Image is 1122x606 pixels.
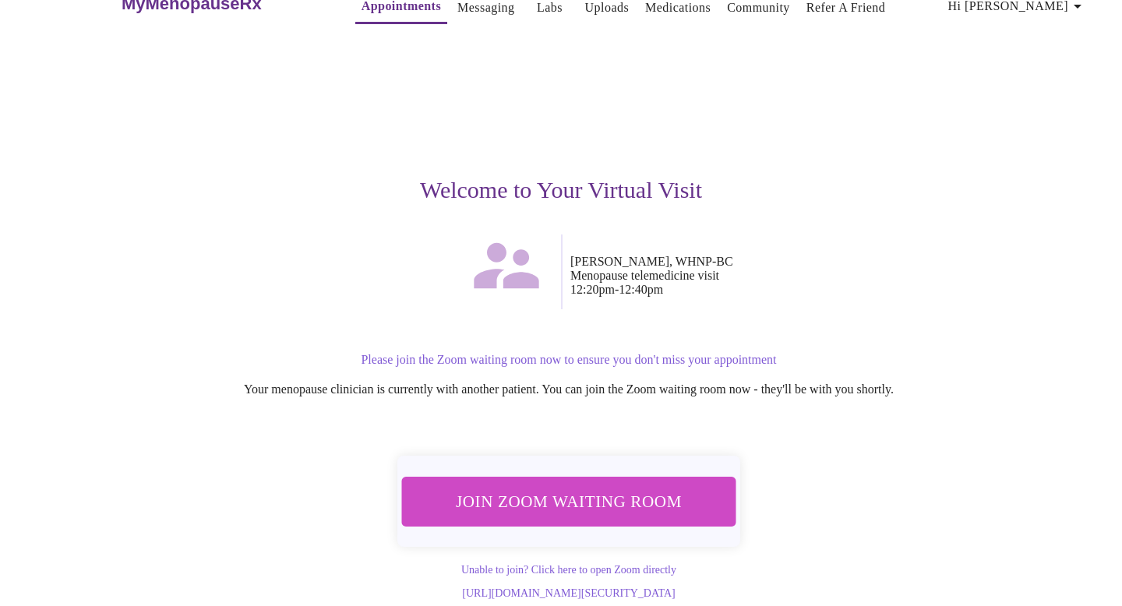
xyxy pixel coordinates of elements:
h3: Welcome to Your Virtual Visit [81,177,1041,203]
a: Unable to join? Click here to open Zoom directly [461,564,676,576]
p: Your menopause clinician is currently with another patient. You can join the Zoom waiting room no... [97,382,1041,396]
a: [URL][DOMAIN_NAME][SECURITY_DATA] [462,587,675,599]
button: Join Zoom Waiting Room [393,475,743,527]
p: Please join the Zoom waiting room now to ensure you don't miss your appointment [97,353,1041,367]
span: Join Zoom Waiting Room [415,486,722,516]
p: [PERSON_NAME], WHNP-BC Menopause telemedicine visit 12:20pm - 12:40pm [570,255,1041,297]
